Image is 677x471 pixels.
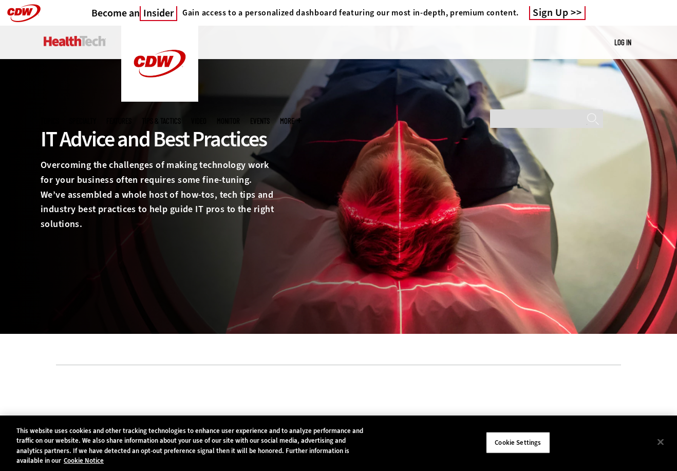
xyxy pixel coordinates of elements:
[121,93,198,104] a: CDW
[280,117,302,125] span: More
[41,158,279,232] p: Overcoming the challenges of making technology work for your business often requires some fine-tu...
[64,456,104,465] a: More information about your privacy
[177,8,519,18] a: Gain access to a personalized dashboard featuring our most in-depth, premium content.
[217,117,240,125] a: MonITor
[91,7,177,20] a: Become anInsider
[44,36,106,46] img: Home
[91,7,177,20] h3: Become an
[182,8,519,18] h4: Gain access to a personalized dashboard featuring our most in-depth, premium content.
[152,381,525,427] iframe: advertisement
[106,117,131,125] a: Features
[649,430,672,453] button: Close
[41,117,59,125] span: Topics
[16,426,372,466] div: This website uses cookies and other tracking technologies to enhance user experience and to analy...
[69,117,96,125] span: Specialty
[529,6,586,20] a: Sign Up
[191,117,206,125] a: Video
[486,432,550,454] button: Cookie Settings
[41,125,279,153] div: IT Advice and Best Practices
[614,37,631,47] a: Log in
[121,26,198,102] img: Home
[140,6,177,21] span: Insider
[250,117,270,125] a: Events
[142,117,181,125] a: Tips & Tactics
[614,37,631,48] div: User menu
